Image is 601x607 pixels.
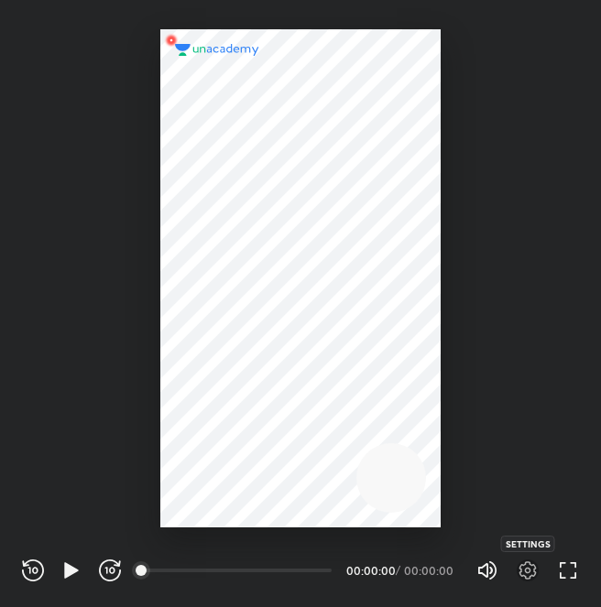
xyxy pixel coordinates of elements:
div: 00:00:00 [404,565,454,576]
div: Settings [501,536,555,552]
div: 00:00:00 [346,565,392,576]
img: wMgqJGBwKWe8AAAAABJRU5ErkJggg== [160,29,182,51]
img: logo.2a7e12a2.svg [175,44,259,57]
div: / [396,565,400,576]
